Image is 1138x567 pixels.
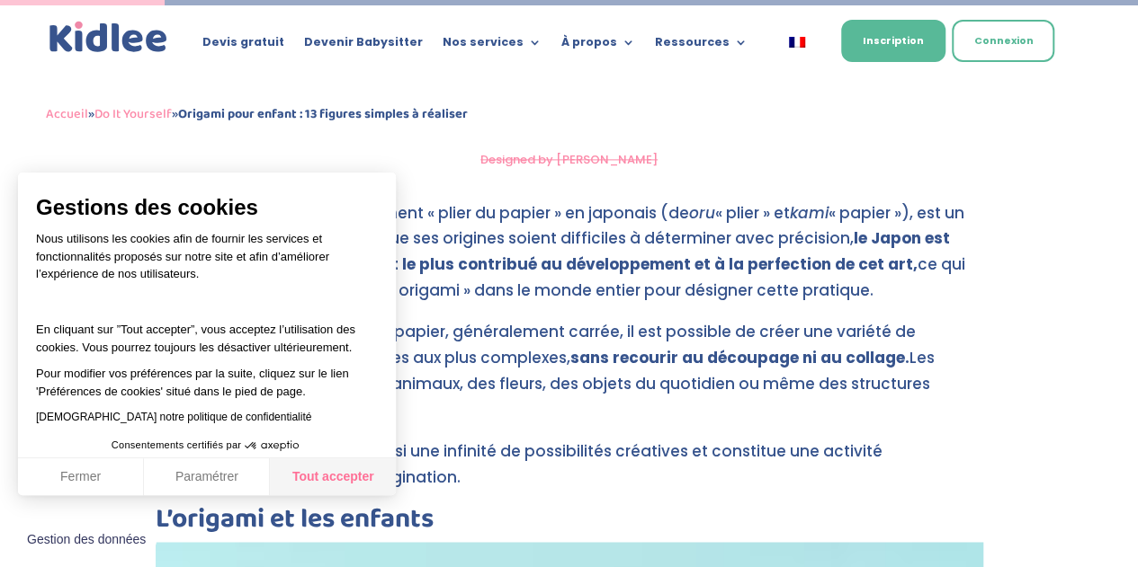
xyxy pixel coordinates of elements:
p: L’origami, qui signifie littéralement « plier du papier » en japonais (de « plier » et « papier »... [156,200,983,320]
a: Kidlee Logo [46,18,172,57]
span: Gestions des cookies [36,194,378,221]
em: oru [689,202,715,224]
button: Fermer le widget sans consentement [16,521,157,559]
span: » » [46,103,468,125]
button: Fermer [18,458,144,496]
strong: sans recourir au découpage ni au collage. [570,347,910,368]
button: Consentements certifiés par [103,434,311,457]
p: À l’aide d’une simple feuille de papier, généralement carrée, il est possible de créer une variét... [156,319,983,439]
img: logo_kidlee_bleu [46,18,172,57]
p: Nous utilisons les cookies afin de fournir les services et fonctionnalités proposés sur notre sit... [36,230,378,295]
a: Designed by [PERSON_NAME] [480,151,658,168]
img: Français [789,37,805,48]
strong: Origami pour enfant : 13 figures simples à réaliser [178,103,468,125]
em: kami [790,202,829,224]
svg: Axeptio [245,419,299,473]
a: Do It Yourself [94,103,172,125]
a: Connexion [952,20,1054,62]
a: Nos services [443,36,542,56]
p: Pour modifier vos préférences par la suite, cliquez sur le lien 'Préférences de cookies' situé da... [36,365,378,400]
a: Devenir Babysitter [304,36,423,56]
a: Devis gratuit [202,36,284,56]
a: Accueil [46,103,88,125]
a: Ressources [655,36,748,56]
p: L’ offre ainsi une infinité de possibilités créatives et constitue une activité enrichissante qui... [156,439,983,506]
span: Consentements certifiés par [112,440,241,450]
h2: L’origami et les enfants [156,506,983,542]
span: Gestion des données [27,532,146,548]
p: En cliquant sur ”Tout accepter”, vous acceptez l’utilisation des cookies. Vous pourrez toujours l... [36,304,378,357]
button: Paramétrer [144,458,270,496]
a: À propos [561,36,635,56]
button: Tout accepter [270,458,396,496]
a: [DEMOGRAPHIC_DATA] notre politique de confidentialité [36,411,311,423]
a: Inscription [841,20,945,62]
